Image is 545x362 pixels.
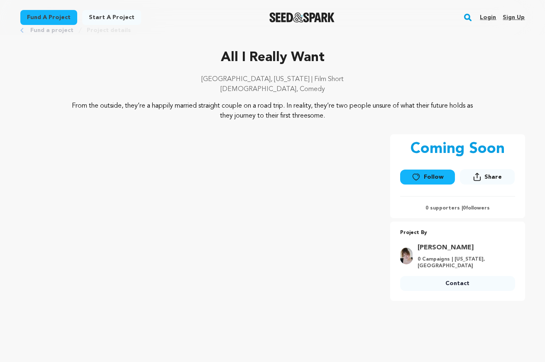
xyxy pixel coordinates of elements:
p: Coming Soon [411,141,505,158]
a: Fund a project [20,10,77,25]
p: [GEOGRAPHIC_DATA], [US_STATE] | Film Short [20,74,525,84]
a: Seed&Spark Homepage [269,12,335,22]
span: 0 [463,206,466,211]
img: Seed&Spark Logo Dark Mode [269,12,335,22]
a: Follow [400,170,455,185]
p: [DEMOGRAPHIC_DATA], Comedy [20,84,525,94]
p: From the outside, they’re a happily married straight couple on a road trip. In reality, they’re t... [71,101,474,121]
p: 0 Campaigns | [US_STATE], [GEOGRAPHIC_DATA] [418,256,510,269]
a: Contact [400,276,515,291]
a: Goto Katya Kaminsky profile [418,243,510,253]
p: Project By [400,228,515,238]
button: Share [460,169,515,185]
img: d1c5c6e43098ef0c.jpg [400,248,413,264]
p: 0 supporters | followers [400,205,515,212]
span: Share [460,169,515,188]
span: Share [484,173,502,181]
a: Sign up [503,11,525,24]
a: Login [480,11,496,24]
a: Start a project [82,10,141,25]
p: All I Really Want [20,48,525,68]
